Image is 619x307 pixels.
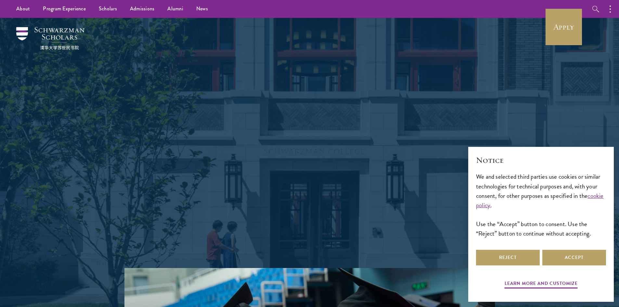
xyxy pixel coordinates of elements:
button: Accept [542,250,606,265]
button: Learn more and customize [505,279,578,289]
img: Schwarzman Scholars [16,27,84,50]
div: We and selected third parties use cookies or similar technologies for technical purposes and, wit... [476,172,606,238]
a: Apply [546,9,582,45]
h2: Notice [476,155,606,166]
button: Reject [476,250,540,265]
a: cookie policy [476,191,604,210]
